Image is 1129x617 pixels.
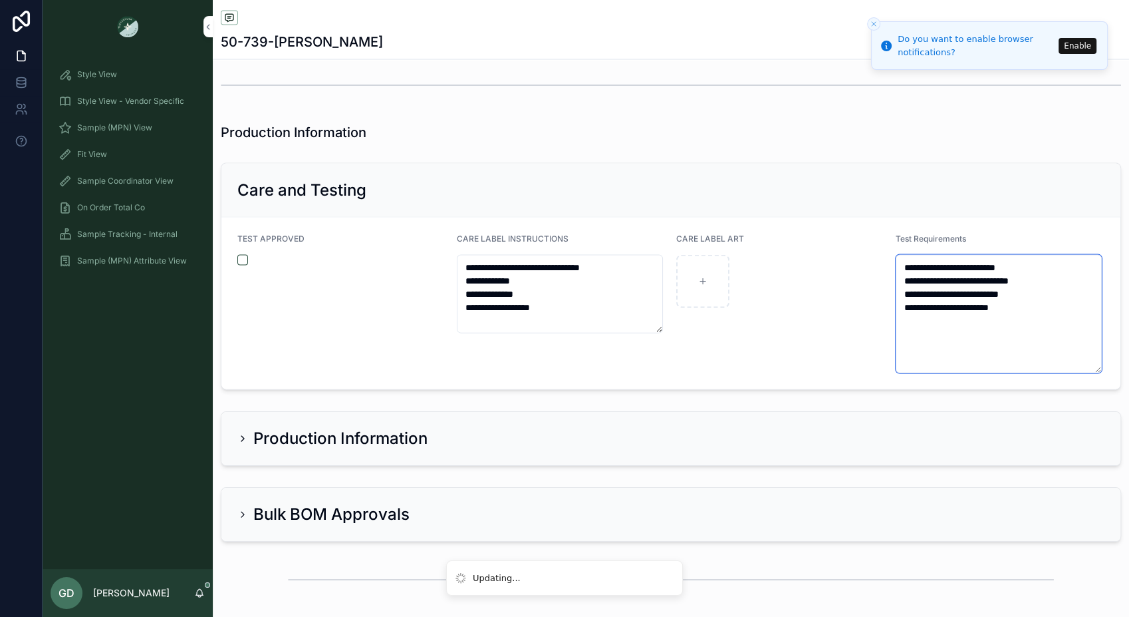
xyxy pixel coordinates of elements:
[77,96,184,106] span: Style View - Vendor Specific
[676,234,744,244] span: CARE LABEL ART
[51,63,205,87] a: Style View
[51,89,205,113] a: Style View - Vendor Specific
[117,16,138,37] img: App logo
[93,586,170,600] p: [PERSON_NAME]
[253,428,428,449] h2: Production Information
[51,116,205,140] a: Sample (MPN) View
[867,17,880,31] button: Close toast
[237,234,305,244] span: TEST APPROVED
[1059,38,1096,54] button: Enable
[77,149,107,160] span: Fit View
[898,33,1055,59] div: Do you want to enable browser notifications?
[59,585,74,601] span: GD
[77,176,174,186] span: Sample Coordinator View
[77,69,117,80] span: Style View
[51,249,205,273] a: Sample (MPN) Attribute View
[221,33,383,51] h1: 50-739-[PERSON_NAME]
[51,222,205,246] a: Sample Tracking - Internal
[51,196,205,220] a: On Order Total Co
[473,572,521,585] div: Updating...
[77,202,145,213] span: On Order Total Co
[237,180,366,201] h2: Care and Testing
[77,122,152,133] span: Sample (MPN) View
[77,256,187,266] span: Sample (MPN) Attribute View
[253,504,410,525] h2: Bulk BOM Approvals
[221,123,366,142] h1: Production Information
[43,53,213,290] div: scrollable content
[77,229,178,240] span: Sample Tracking - Internal
[51,169,205,193] a: Sample Coordinator View
[51,142,205,166] a: Fit View
[896,234,966,244] span: Test Requirements
[457,234,568,244] span: CARE LABEL INSTRUCTIONS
